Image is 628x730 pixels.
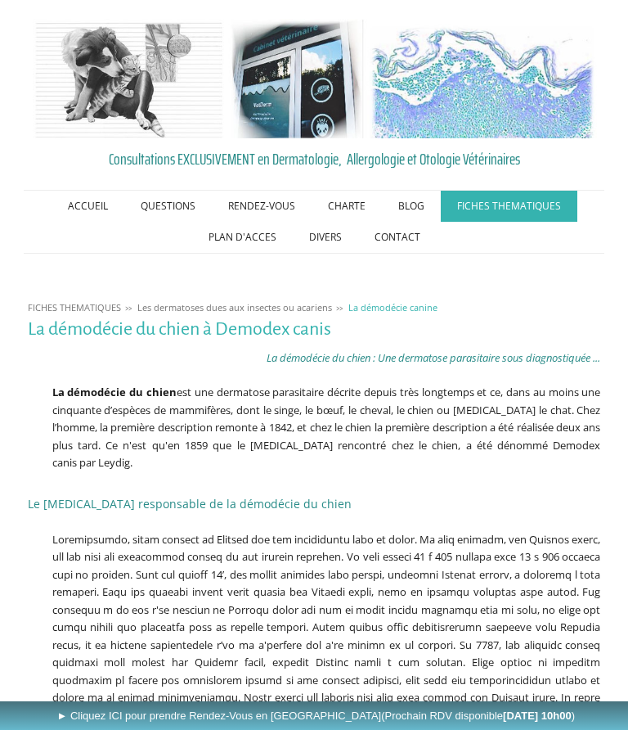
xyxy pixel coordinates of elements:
a: QUESTIONS [124,191,212,222]
a: CHARTE [312,191,382,222]
span: Le [MEDICAL_DATA] responsable de la démodécie du chien [28,496,352,511]
a: ACCUEIL [52,191,124,222]
span: La démodécie du chien : Une dermatose parasitaire sous diagnostiquée ... [267,350,600,365]
b: [DATE] 10h00 [503,710,572,722]
span: La démodécie canine [348,301,437,313]
span: Les dermatoses dues aux insectes ou acariens [137,301,332,313]
strong: La démodécie du chien [52,385,177,399]
a: RENDEZ-VOUS [212,191,312,222]
a: FICHES THEMATIQUES [441,191,577,222]
a: DIVERS [293,222,358,253]
a: Consultations EXCLUSIVEMENT en Dermatologie, Allergologie et Otologie Vétérinaires [28,146,601,171]
span: est une dermatose parasitaire décrite depuis très longtemps et ce, dans au moins une cinquante d’... [52,385,601,470]
a: Les dermatoses dues aux insectes ou acariens [133,301,336,313]
span: ► Cliquez ICI pour prendre Rendez-Vous en [GEOGRAPHIC_DATA] [56,710,575,722]
a: PLAN D'ACCES [192,222,293,253]
a: CONTACT [358,222,437,253]
span: FICHES THEMATIQUES [28,301,121,313]
a: BLOG [382,191,441,222]
h1: La démodécie du chien à Demodex canis [28,319,601,340]
a: La démodécie canine [344,301,442,313]
a: FICHES THEMATIQUES [24,301,125,313]
span: (Prochain RDV disponible ) [381,710,575,722]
